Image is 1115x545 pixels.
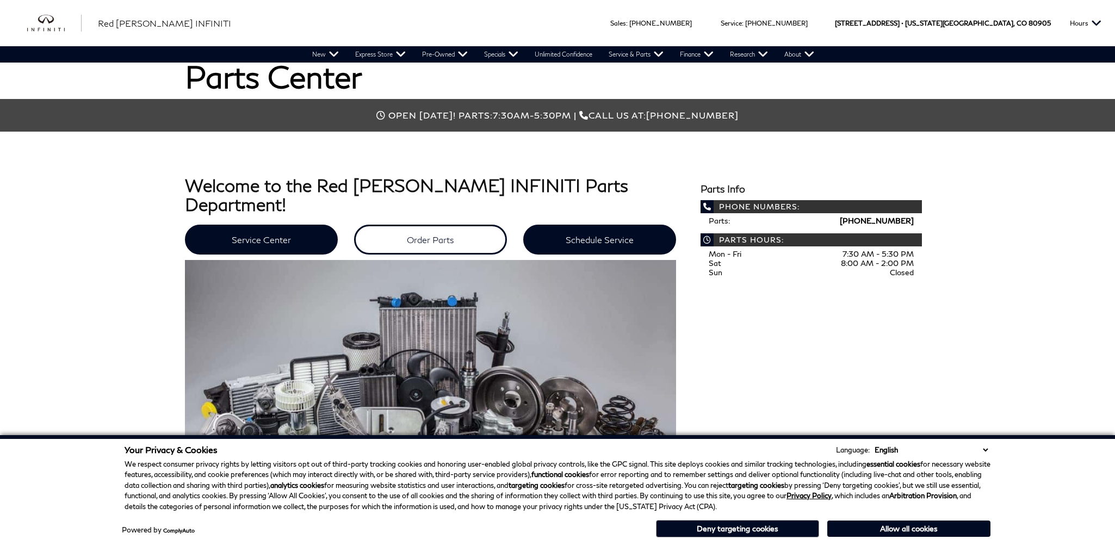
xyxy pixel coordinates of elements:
a: Order Parts [354,225,507,255]
span: 7:30am-5:30pm [493,110,571,120]
span: 7:30 AM - 5:30 PM [843,249,914,258]
span: Parts: [459,110,493,120]
h3: Parts Info [701,184,922,195]
p: As your local factory INFINITI parts dealer, we’re dedicated to delivering at every point of your... [185,260,676,536]
span: Service [721,19,742,27]
span: Parts Hours: [701,233,922,246]
span: Mon - Fri [709,249,741,258]
strong: targeting cookies [728,481,784,490]
a: [PHONE_NUMBER] [745,19,808,27]
span: Red [PERSON_NAME] INFINITI [98,18,231,28]
a: Service & Parts [600,46,672,63]
span: Sun [709,268,722,277]
span: [PHONE_NUMBER] [646,110,739,120]
a: Finance [672,46,722,63]
a: Research [722,46,776,63]
a: Specials [476,46,526,63]
span: 8:00 AM - 2:00 PM [841,258,914,268]
a: infiniti [27,15,82,32]
span: : [742,19,744,27]
strong: Arbitration Provision [889,491,957,500]
img: INFINITI Parts Department [185,260,676,505]
a: Pre-Owned [414,46,476,63]
div: Language: [836,447,870,454]
img: INFINITI [27,15,82,32]
strong: analytics cookies [270,481,324,490]
strong: functional cookies [531,470,589,479]
a: New [304,46,347,63]
span: Phone Numbers: [701,200,922,213]
select: Language Select [872,444,990,455]
span: Parts: [709,216,730,225]
nav: Main Navigation [304,46,822,63]
div: Call us at: [185,110,930,120]
strong: targeting cookies [509,481,565,490]
strong: Welcome to the Red [PERSON_NAME] INFINITI Parts Department! [185,175,628,215]
a: ComplyAuto [163,527,195,534]
a: Unlimited Confidence [526,46,600,63]
span: Sales [610,19,626,27]
span: Your Privacy & Cookies [125,444,218,455]
button: Allow all cookies [827,521,990,537]
a: Express Store [347,46,414,63]
span: Open [DATE]! [388,110,456,120]
span: | [574,110,577,120]
p: We respect consumer privacy rights by letting visitors opt out of third-party tracking cookies an... [125,459,990,512]
span: Sat [709,258,721,268]
a: Schedule Service [523,225,676,255]
span: Closed [890,268,914,277]
a: [STREET_ADDRESS] • [US_STATE][GEOGRAPHIC_DATA], CO 80905 [835,19,1051,27]
a: About [776,46,822,63]
a: Privacy Policy [786,491,832,500]
span: : [626,19,628,27]
h1: Parts Center [185,60,930,94]
a: [PHONE_NUMBER] [629,19,692,27]
a: Red [PERSON_NAME] INFINITI [98,17,231,30]
button: Deny targeting cookies [656,520,819,537]
strong: essential cookies [866,460,920,468]
a: [PHONE_NUMBER] [840,216,914,225]
div: Powered by [122,527,195,534]
a: Service Center [185,225,338,255]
